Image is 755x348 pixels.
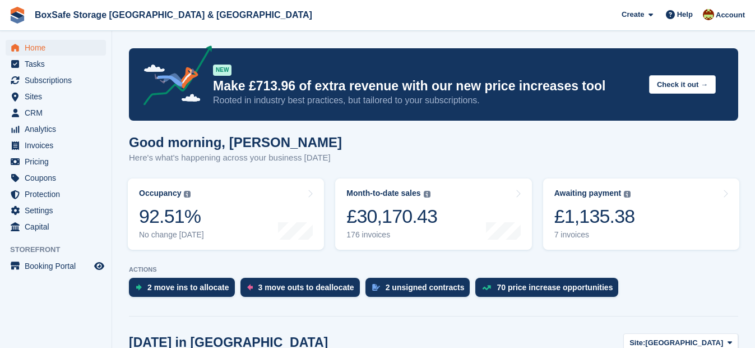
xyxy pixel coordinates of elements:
span: Capital [25,219,92,235]
span: Coupons [25,170,92,186]
a: 2 move ins to allocate [129,278,240,303]
img: contract_signature_icon-13c848040528278c33f63329250d36e43548de30e8caae1d1a13099fd9432cc5.svg [372,284,380,291]
a: menu [6,154,106,170]
span: Subscriptions [25,72,92,88]
p: Make £713.96 of extra revenue with our new price increases tool [213,78,640,94]
a: 2 unsigned contracts [365,278,476,303]
span: Create [622,9,644,20]
div: 7 invoices [554,230,635,240]
div: 2 unsigned contracts [386,283,465,292]
a: menu [6,105,106,121]
a: menu [6,40,106,56]
a: BoxSafe Storage [GEOGRAPHIC_DATA] & [GEOGRAPHIC_DATA] [30,6,317,24]
a: Month-to-date sales £30,170.43 176 invoices [335,178,531,250]
img: stora-icon-8386f47178a22dfd0bd8f6a31ec36ba5ce8667c1dd55bd0f319d3a0aa187defe.svg [9,7,26,24]
a: menu [6,138,106,153]
div: 3 move outs to deallocate [258,283,354,292]
div: £1,135.38 [554,205,635,228]
span: Tasks [25,56,92,72]
a: menu [6,258,106,274]
span: Protection [25,186,92,202]
span: Storefront [10,244,112,255]
div: NEW [213,65,231,76]
p: Rooted in industry best practices, but tailored to your subscriptions. [213,94,640,107]
a: menu [6,203,106,218]
a: menu [6,89,106,104]
div: Occupancy [139,189,181,198]
span: CRM [25,105,92,121]
img: icon-info-grey-7440780725fd019a000dd9b08b2336e03edf1995a4989e88bcd33f0948082b44.svg [424,191,430,198]
h1: Good morning, [PERSON_NAME] [129,135,342,150]
div: £30,170.43 [346,205,437,228]
span: Help [677,9,693,20]
a: 3 move outs to deallocate [240,278,365,303]
a: menu [6,56,106,72]
span: Invoices [25,138,92,153]
span: Account [716,10,745,21]
a: Occupancy 92.51% No change [DATE] [128,178,324,250]
img: price_increase_opportunities-93ffe204e8149a01c8c9dc8f82e8f89637d9d84a8eef4429ea346261dce0b2c0.svg [482,285,491,290]
a: menu [6,72,106,88]
a: Awaiting payment £1,135.38 7 invoices [543,178,739,250]
span: Pricing [25,154,92,170]
a: 70 price increase opportunities [475,278,624,303]
div: No change [DATE] [139,230,204,240]
img: Kim [703,9,714,20]
a: menu [6,219,106,235]
img: price-adjustments-announcement-icon-8257ccfd72463d97f412b2fc003d46551f7dbcb40ab6d574587a9cd5c0d94... [134,45,212,109]
img: icon-info-grey-7440780725fd019a000dd9b08b2336e03edf1995a4989e88bcd33f0948082b44.svg [624,191,631,198]
span: Analytics [25,121,92,137]
div: 70 price increase opportunities [497,283,613,292]
button: Check it out → [649,75,716,94]
p: Here's what's happening across your business [DATE] [129,152,342,164]
p: ACTIONS [129,266,738,273]
a: Preview store [92,259,106,273]
span: Booking Portal [25,258,92,274]
img: move_ins_to_allocate_icon-fdf77a2bb77ea45bf5b3d319d69a93e2d87916cf1d5bf7949dd705db3b84f3ca.svg [136,284,142,291]
span: Sites [25,89,92,104]
div: 2 move ins to allocate [147,283,229,292]
a: menu [6,121,106,137]
a: menu [6,170,106,186]
span: Settings [25,203,92,218]
img: icon-info-grey-7440780725fd019a000dd9b08b2336e03edf1995a4989e88bcd33f0948082b44.svg [184,191,191,198]
div: 176 invoices [346,230,437,240]
div: Awaiting payment [554,189,622,198]
div: 92.51% [139,205,204,228]
div: Month-to-date sales [346,189,420,198]
img: move_outs_to_deallocate_icon-f764333ba52eb49d3ac5e1228854f67142a1ed5810a6f6cc68b1a99e826820c5.svg [247,284,253,291]
span: Home [25,40,92,56]
a: menu [6,186,106,202]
